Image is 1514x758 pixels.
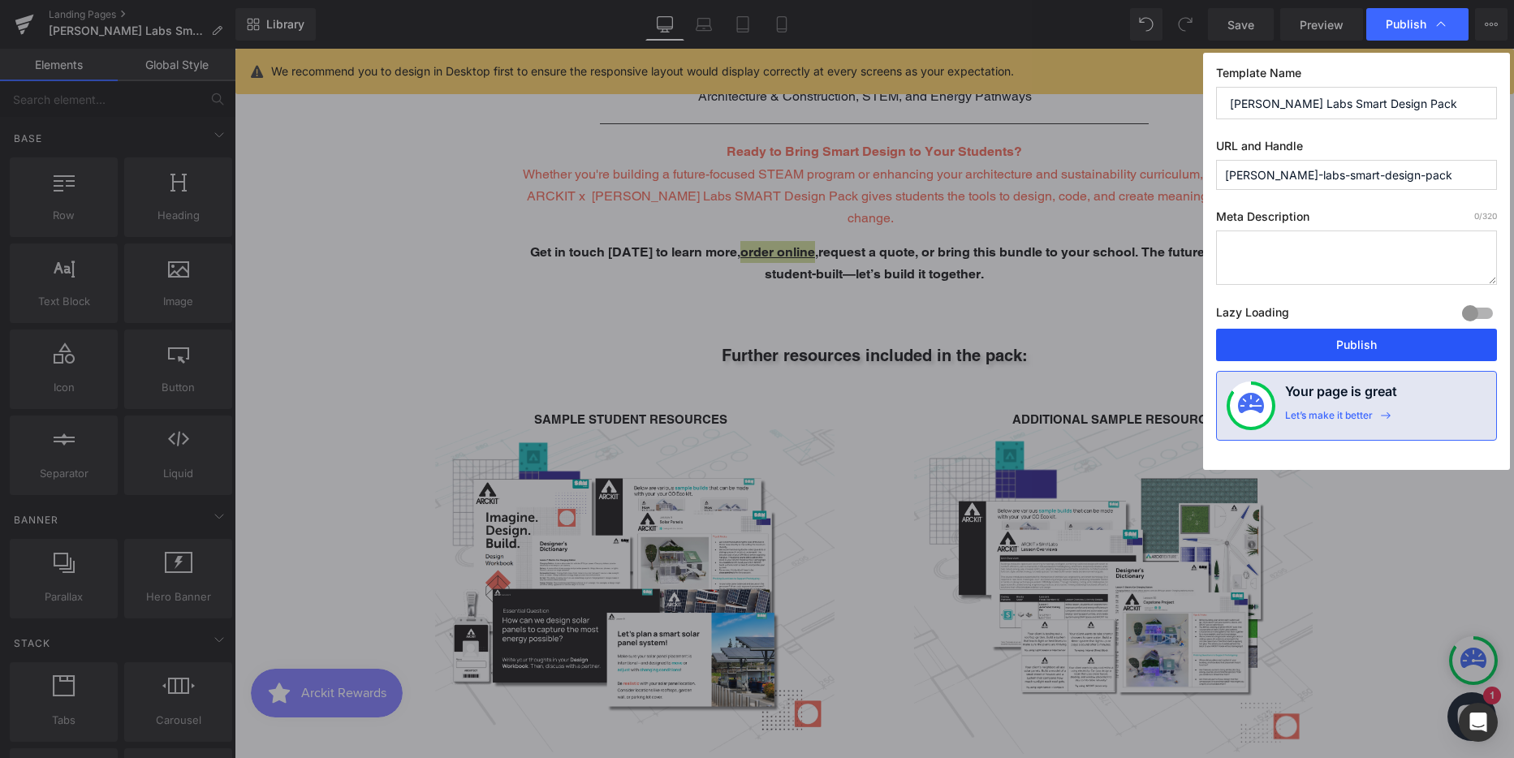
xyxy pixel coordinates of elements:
img: onboarding-status.svg [1238,393,1264,419]
span: Ready to Bring Smart Design to Your Students? [492,95,787,110]
span: Architecture & Construction, STEM, and Energy Pathways [464,40,797,55]
label: Meta Description [1216,209,1497,230]
strong: Further resources included in the pack: [487,297,793,317]
b: Aligned with CTE Career Clusters [538,18,744,33]
b: SAMPLE STUDENT RESOURCES [300,364,493,377]
span: 0 [1474,211,1479,221]
h4: Your page is great [1285,381,1397,409]
span: Get in touch [DATE] to learn more, request a quote, or bring this bundle to your school. The futu... [295,196,984,233]
iframe: Button to open loyalty program pop-up [16,620,168,669]
inbox-online-store-chat: Shopify online store chat [1208,644,1266,696]
label: Lazy Loading [1216,302,1289,329]
a: order online [506,196,580,211]
span: ● [530,18,538,33]
label: URL and Handle [1216,139,1497,160]
span: ADDITIONAL SAMPLE RESOURCES [778,364,989,377]
div: Let’s make it better [1285,409,1373,430]
label: Template Name [1216,66,1497,87]
span: Whether you're building a future-focused STEAM program or enhancing your architecture and sustain... [288,118,990,177]
div: Open Intercom Messenger [1459,703,1498,742]
span: /320 [1474,211,1497,221]
button: Publish [1216,329,1497,361]
u: , [506,196,584,211]
span: Publish [1386,17,1426,32]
